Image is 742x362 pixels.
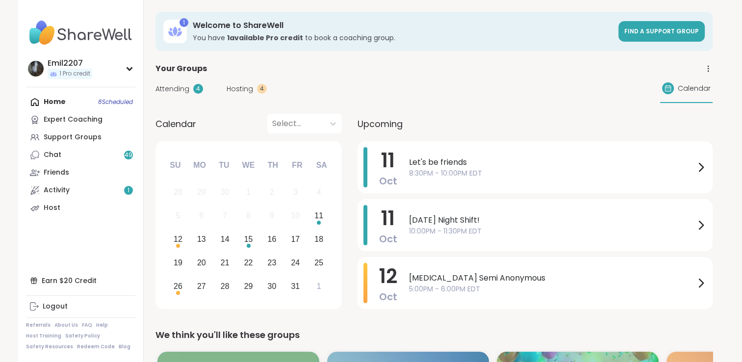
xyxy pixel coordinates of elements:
a: Friends [26,164,135,181]
div: 10 [291,209,300,222]
a: Find a support group [618,21,705,42]
span: Oct [379,174,397,188]
span: Oct [379,232,397,246]
img: Emil2207 [28,61,44,77]
div: Choose Friday, October 31st, 2025 [285,276,306,297]
div: 17 [291,233,300,246]
span: Attending [155,84,189,94]
div: Choose Friday, October 17th, 2025 [285,229,306,250]
div: Host [44,203,60,213]
div: Choose Sunday, October 12th, 2025 [168,229,189,250]
div: Choose Saturday, November 1st, 2025 [308,276,330,297]
div: 2 [270,185,274,199]
div: 19 [174,256,182,269]
div: Choose Saturday, October 11th, 2025 [308,206,330,227]
h3: You have to book a coaching group. [193,33,613,43]
span: Calendar [155,117,196,130]
a: Expert Coaching [26,111,135,129]
span: Your Groups [155,63,207,75]
div: 4 [317,185,321,199]
span: 1 Pro credit [59,70,90,78]
div: 21 [221,256,230,269]
span: 8:30PM - 10:00PM EDT [409,168,695,179]
div: 1 [179,18,188,27]
a: Blog [119,343,130,350]
div: 24 [291,256,300,269]
div: Not available Sunday, September 28th, 2025 [168,182,189,203]
div: 26 [174,280,182,293]
span: [MEDICAL_DATA] Semi Anonymous [409,272,695,284]
div: Friends [44,168,69,178]
div: 15 [244,233,253,246]
div: Support Groups [44,132,102,142]
div: 8 [246,209,251,222]
div: Not available Monday, September 29th, 2025 [191,182,212,203]
span: 11 [381,205,395,232]
div: 30 [268,280,277,293]
a: Chat49 [26,146,135,164]
div: Not available Saturday, October 4th, 2025 [308,182,330,203]
span: 1 [128,186,129,195]
div: month 2025-10 [166,181,331,298]
div: 16 [268,233,277,246]
div: 6 [199,209,204,222]
div: 12 [174,233,182,246]
a: Logout [26,298,135,315]
div: 23 [268,256,277,269]
div: Choose Tuesday, October 14th, 2025 [214,229,235,250]
div: 1 [246,185,251,199]
div: 7 [223,209,227,222]
div: Not available Wednesday, October 1st, 2025 [238,182,259,203]
div: Tu [213,155,235,176]
div: 29 [197,185,206,199]
div: 3 [293,185,298,199]
div: 20 [197,256,206,269]
span: 10:00PM - 11:30PM EDT [409,226,695,236]
div: Choose Wednesday, October 15th, 2025 [238,229,259,250]
img: ShareWell Nav Logo [26,16,135,50]
div: 25 [314,256,323,269]
span: 11 [381,147,395,174]
span: Oct [379,290,397,304]
a: Host Training [26,333,61,339]
span: 49 [125,151,132,159]
div: We think you'll like these groups [155,328,713,342]
div: 18 [314,233,323,246]
div: 4 [257,84,267,94]
div: Mo [189,155,210,176]
div: Choose Thursday, October 23rd, 2025 [261,252,282,273]
div: Choose Monday, October 20th, 2025 [191,252,212,273]
div: 22 [244,256,253,269]
div: 28 [174,185,182,199]
div: 1 [317,280,321,293]
div: Choose Monday, October 27th, 2025 [191,276,212,297]
a: Safety Resources [26,343,73,350]
a: Help [96,322,108,329]
div: 14 [221,233,230,246]
div: 5 [176,209,180,222]
div: Not available Thursday, October 9th, 2025 [261,206,282,227]
div: Choose Friday, October 24th, 2025 [285,252,306,273]
div: Choose Wednesday, October 29th, 2025 [238,276,259,297]
div: Choose Thursday, October 30th, 2025 [261,276,282,297]
div: 29 [244,280,253,293]
span: Upcoming [358,117,403,130]
div: Choose Sunday, October 19th, 2025 [168,252,189,273]
span: [DATE] Night Shift! [409,214,695,226]
div: Su [164,155,186,176]
div: 30 [221,185,230,199]
div: 11 [314,209,323,222]
div: Not available Monday, October 6th, 2025 [191,206,212,227]
a: Referrals [26,322,51,329]
h3: Welcome to ShareWell [193,20,613,31]
div: Not available Thursday, October 2nd, 2025 [261,182,282,203]
a: Activity1 [26,181,135,199]
a: About Us [54,322,78,329]
div: Choose Tuesday, October 28th, 2025 [214,276,235,297]
div: Choose Saturday, October 25th, 2025 [308,252,330,273]
div: Logout [43,302,68,311]
div: Not available Friday, October 3rd, 2025 [285,182,306,203]
div: Choose Thursday, October 16th, 2025 [261,229,282,250]
div: Choose Monday, October 13th, 2025 [191,229,212,250]
div: Chat [44,150,61,160]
